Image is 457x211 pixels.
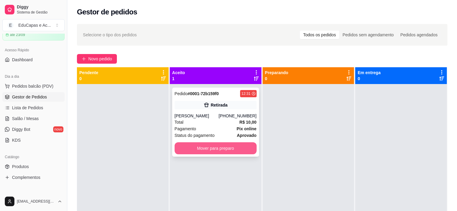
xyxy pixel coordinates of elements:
[265,70,288,76] p: Preparando
[2,72,65,81] div: Dia a dia
[82,57,86,61] span: plus
[218,113,256,119] div: [PHONE_NUMBER]
[2,114,65,123] a: Salão / Mesas
[265,76,288,82] p: 0
[2,55,65,65] a: Dashboard
[175,113,219,119] div: [PERSON_NAME]
[18,22,51,28] div: EduCapas e Ac ...
[2,2,65,17] a: DiggySistema de Gestão
[300,31,339,39] div: Todos os pedidos
[2,103,65,113] a: Lista de Pedidos
[12,105,43,111] span: Lista de Pedidos
[2,162,65,171] a: Produtos
[17,199,55,204] span: [EMAIL_ADDRESS][DOMAIN_NAME]
[12,83,53,89] span: Pedidos balcão (PDV)
[77,54,117,64] button: Novo pedido
[12,174,40,180] span: Complementos
[358,76,380,82] p: 0
[2,125,65,134] a: Diggy Botnovo
[175,132,215,139] span: Status do pagamento
[236,126,256,131] strong: Pix online
[237,133,256,138] strong: aprovado
[175,142,257,154] button: Mover para preparo
[339,31,397,39] div: Pedidos sem agendamento
[175,119,184,125] span: Total
[12,137,21,143] span: KDS
[241,91,250,96] div: 12:31
[2,81,65,91] button: Pedidos balcão (PDV)
[2,92,65,102] a: Gestor de Pedidos
[397,31,441,39] div: Pedidos agendados
[239,120,257,125] strong: R$ 10,00
[358,70,380,76] p: Em entrega
[2,45,65,55] div: Acesso Rápido
[211,102,227,108] div: Retirada
[2,194,65,209] button: [EMAIL_ADDRESS][DOMAIN_NAME]
[175,91,188,96] span: Pedido
[12,57,33,63] span: Dashboard
[17,5,62,10] span: Diggy
[175,125,196,132] span: Pagamento
[2,152,65,162] div: Catálogo
[12,126,30,132] span: Diggy Bot
[10,32,25,37] article: até 23/09
[187,91,219,96] strong: # 0001-72b159f0
[17,10,62,15] span: Sistema de Gestão
[83,32,137,38] span: Selecione o tipo dos pedidos
[88,56,112,62] span: Novo pedido
[12,94,47,100] span: Gestor de Pedidos
[172,76,185,82] p: 1
[2,19,65,31] button: Select a team
[2,173,65,182] a: Complementos
[172,70,185,76] p: Aceito
[12,116,39,122] span: Salão / Mesas
[77,7,137,17] h2: Gestor de pedidos
[2,135,65,145] a: KDS
[12,164,29,170] span: Produtos
[8,22,14,28] span: E
[79,76,98,82] p: 0
[79,70,98,76] p: Pendente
